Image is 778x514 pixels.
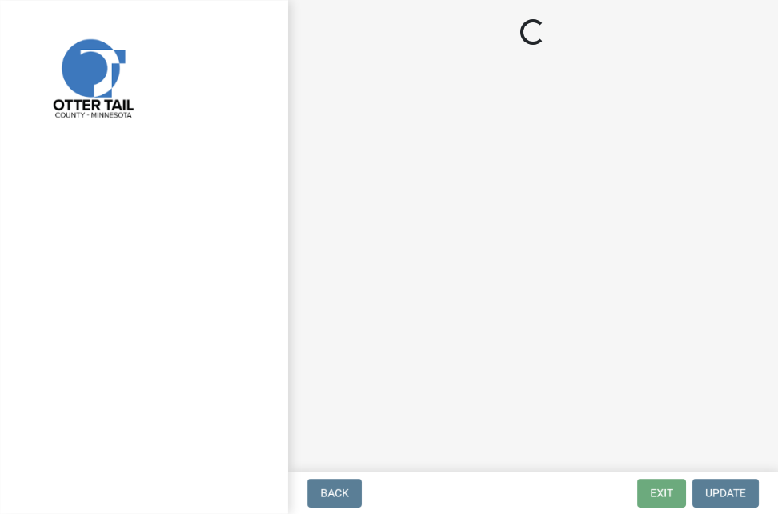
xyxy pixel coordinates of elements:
button: Exit [637,479,686,508]
button: Back [307,479,362,508]
img: Otter Tail County, Minnesota [32,17,152,137]
span: Update [705,487,746,500]
button: Update [692,479,759,508]
span: Back [320,487,349,500]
